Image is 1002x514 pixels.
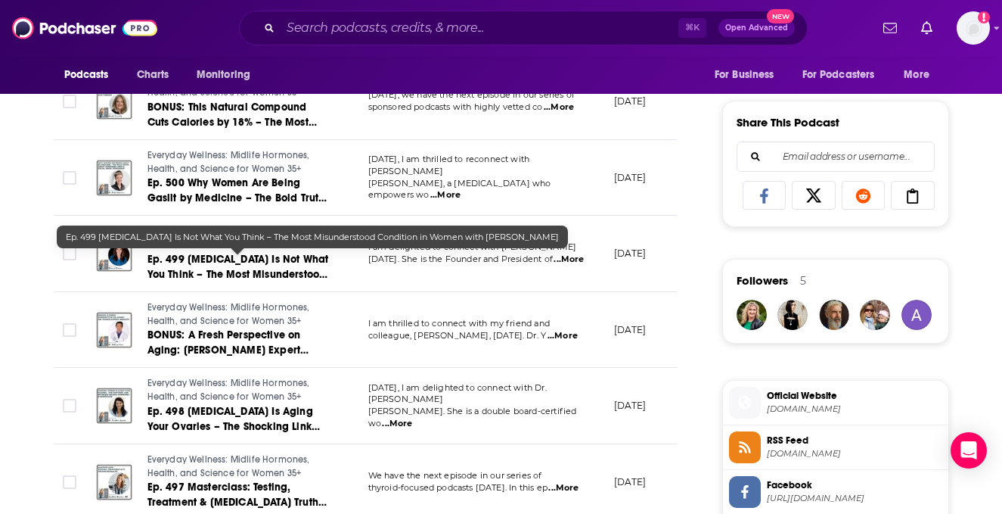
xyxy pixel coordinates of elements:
a: Show notifications dropdown [877,15,903,41]
span: Facebook [767,478,942,492]
a: Everyday Wellness: Midlife Hormones, Health, and Science for Women 35+ [147,149,329,176]
img: User Profile [957,11,990,45]
span: Everyday Wellness: Midlife Hormones, Health, and Science for Women 35+ [147,150,310,174]
span: colleague, [PERSON_NAME], [DATE]. Dr. Y [368,330,547,341]
div: 5 [800,274,806,288]
a: Everyday Wellness: Midlife Hormones, Health, and Science for Women 35+ [147,301,329,328]
a: Facebook[URL][DOMAIN_NAME] [729,476,942,508]
a: Ep. 497 Masterclass: Testing, Treatment & [MEDICAL_DATA] Truths Revealed with [PERSON_NAME], NP [147,480,329,510]
span: Ep. 499 [MEDICAL_DATA] Is Not What You Think – The Most Misunderstood Condition in Women with [PE... [147,253,329,311]
span: Toggle select row [63,171,76,185]
div: Open Intercom Messenger [951,432,987,469]
a: jenniferpoma [860,300,890,330]
span: Everyday Wellness: Midlife Hormones, Health, and Science for Women 35+ [147,302,310,326]
span: I am thrilled to connect with my friend and [368,318,550,329]
button: Open AdvancedNew [718,19,795,37]
p: [DATE] [614,95,647,107]
input: Email address or username... [749,142,922,171]
span: RSS Feed [767,434,942,447]
span: [PERSON_NAME]. She is a double board-certified wo [368,406,577,428]
span: sponsored podcasts with highly vetted co [368,101,543,112]
span: Toggle select row [63,323,76,337]
p: [DATE] [614,323,647,336]
svg: Add a profile image [978,11,990,23]
span: Everyday Wellness: Midlife Hormones, Health, and Science for Women 35+ [147,454,310,478]
span: Podcasts [64,64,109,86]
span: ⌘ K [678,18,706,38]
a: Show notifications dropdown [915,15,938,41]
a: Share on Facebook [743,181,786,210]
span: Toggle select row [63,475,76,489]
button: open menu [186,61,270,89]
span: Monitoring [197,64,250,86]
button: open menu [54,61,129,89]
a: Share on X/Twitter [792,181,836,210]
button: open menu [793,61,897,89]
img: tammywellness [737,300,767,330]
span: Ep. 499 [MEDICAL_DATA] Is Not What You Think – The Most Misunderstood Condition in Women with [PE... [66,232,559,242]
a: Share on Reddit [842,181,886,210]
span: For Podcasters [802,64,875,86]
button: open menu [893,61,948,89]
a: Everyday Wellness: Midlife Hormones, Health, and Science for Women 35+ [147,377,329,403]
span: Toggle select row [63,399,76,413]
p: [DATE] [614,247,647,260]
span: ...More [544,101,574,114]
div: Search followers [737,142,935,172]
div: Search podcasts, credits, & more... [239,11,808,45]
input: Search podcasts, credits, & more... [281,16,678,40]
span: Followers [737,273,788,288]
a: Everyday Wellness: Midlife Hormones, Health, and Science for Women 35+ [147,453,329,480]
span: BONUS: This Natural Compound Cuts Calories by 18% – The Most Promising Alternative to GLP-1 Drugs... [147,101,317,159]
a: Copy Link [891,181,935,210]
span: More [904,64,929,86]
span: thyroid-focused podcasts [DATE]. In this ep [368,482,548,493]
a: Ep. 498 [MEDICAL_DATA] Is Aging Your Ovaries – The Shocking Link Between Trauma, Hormones & Menop... [147,404,329,435]
span: feeds.megaphone.fm [767,448,942,459]
span: We have the next episode in our series of [368,470,542,481]
span: BONUS: A Fresh Perspective on Aging: [PERSON_NAME] Expert Insights [147,329,309,372]
span: [PERSON_NAME], a [MEDICAL_DATA] who empowers wo [368,178,551,201]
span: Toggle select row [63,247,76,260]
p: [DATE] [614,475,647,488]
span: [DATE], I am delighted to connect with Dr. [PERSON_NAME] [368,382,547,405]
a: BONUS: A Fresh Perspective on Aging: [PERSON_NAME] Expert Insights [147,328,329,358]
a: RSS Feed[DOMAIN_NAME] [729,431,942,463]
button: open menu [704,61,793,89]
span: https://www.facebook.com/CHTWellness [767,493,942,504]
span: Ep. 498 [MEDICAL_DATA] Is Aging Your Ovaries – The Shocking Link Between Trauma, Hormones & Menop... [147,405,320,463]
span: Charts [137,64,169,86]
span: [DATE]. She is the Founder and President of [368,254,553,264]
h3: Share This Podcast [737,115,839,129]
img: Podchaser - Follow, Share and Rate Podcasts [12,14,157,42]
a: Charts [127,61,178,89]
img: agingltd [901,300,932,330]
a: Ep. 500 Why Women Are Being Gaslit by Medicine – The Bold Truth About Hormones, [MEDICAL_DATA] & ... [147,176,329,206]
span: ...More [430,189,461,201]
span: For Business [715,64,774,86]
img: meredithwochoa [777,300,808,330]
span: cynthiathurlow.com [767,403,942,415]
button: Show profile menu [957,11,990,45]
p: [DATE] [614,171,647,184]
img: Activation [819,300,849,330]
span: [DATE], we have the next episode in our series of [368,89,575,100]
span: Official Website [767,389,942,403]
a: BONUS: This Natural Compound Cuts Calories by 18% – The Most Promising Alternative to GLP-1 Drugs... [147,100,329,130]
a: Official Website[DOMAIN_NAME] [729,387,942,419]
p: [DATE] [614,399,647,412]
span: Logged in as experts [957,11,990,45]
span: Open Advanced [725,24,788,32]
span: ...More [554,254,584,266]
span: ...More [548,482,579,494]
span: New [767,9,794,23]
span: Ep. 500 Why Women Are Being Gaslit by Medicine – The Bold Truth About Hormones, [MEDICAL_DATA] & ... [147,176,327,250]
a: Ep. 499 [MEDICAL_DATA] Is Not What You Think – The Most Misunderstood Condition in Women with [PE... [147,252,329,282]
span: ...More [548,330,578,342]
span: ...More [382,418,412,430]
